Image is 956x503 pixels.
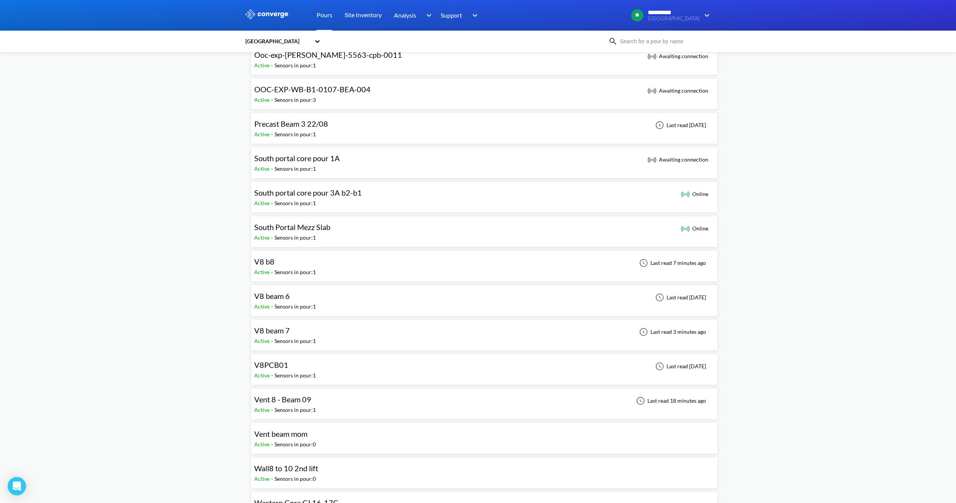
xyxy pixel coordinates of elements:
a: South Portal Mezz SlabActive-Sensors in pour:1 Online [251,225,718,231]
span: Active [254,234,271,241]
span: - [271,372,275,379]
div: [GEOGRAPHIC_DATA] [245,37,310,46]
a: Ooc-exp-[PERSON_NAME]-5563-cpb-0011Active-Sensors in pour:1 Awaiting connection [251,52,718,59]
a: V8 beam 6Active-Sensors in pour:1Last read [DATE] [251,294,718,300]
span: - [271,441,275,447]
div: Online [681,189,708,199]
span: - [271,269,275,275]
div: Sensors in pour: 1 [275,371,316,380]
a: OOC-EXP-WB-B1-0107-BEA-004Active-Sensors in pour:3 Awaiting connection [251,87,718,93]
div: Sensors in pour: 1 [275,406,316,414]
div: Sensors in pour: 1 [275,302,316,311]
span: South portal core pour 3A b2-b1 [254,188,362,197]
a: V8 b8Active-Sensors in pour:1Last read 7 minutes ago [251,259,718,266]
img: awaiting_connection_icon.svg [647,86,657,95]
span: Active [254,165,271,172]
span: - [271,200,275,206]
a: South portal core pour 1AActive-Sensors in pour:1 Awaiting connection [251,156,718,162]
div: Open Intercom Messenger [8,477,26,495]
img: online_icon.svg [681,189,690,199]
span: Active [254,338,271,344]
div: Sensors in pour: 0 [275,440,316,449]
span: V8 beam 7 [254,326,290,335]
div: Sensors in pour: 1 [275,337,316,345]
img: downArrow.svg [467,11,480,20]
div: Sensors in pour: 3 [275,96,316,104]
span: - [271,131,275,137]
span: Support [441,10,462,20]
span: - [271,234,275,241]
a: V8 beam 7Active-Sensors in pour:1Last read 3 minutes ago [251,328,718,335]
div: Sensors in pour: 1 [275,234,316,242]
span: Active [254,269,271,275]
span: Active [254,475,271,482]
span: Vent 8 - Beam 09 [254,395,311,404]
div: Last read 3 minutes ago [635,327,708,336]
div: Last read [DATE] [651,293,708,302]
span: Active [254,200,271,206]
div: Last read [DATE] [651,121,708,130]
div: Sensors in pour: 0 [275,475,316,483]
span: OOC-EXP-WB-B1-0107-BEA-004 [254,85,371,94]
img: awaiting_connection_icon.svg [647,155,657,164]
span: Active [254,62,271,69]
div: Online [681,224,708,233]
span: V8PCB01 [254,360,288,369]
span: Active [254,441,271,447]
img: logo_ewhite.svg [245,9,289,19]
span: Active [254,303,271,310]
div: Last read 18 minutes ago [632,396,708,405]
a: Wall8 to 10 2nd liftActive-Sensors in pour:0 [251,466,718,472]
img: downArrow.svg [699,11,712,20]
span: Active [254,131,271,137]
span: - [271,165,275,172]
div: Awaiting connection [647,52,708,61]
span: Precast Beam 3 22/08 [254,119,328,128]
span: Analysis [394,10,416,20]
div: Last read [DATE] [651,362,708,371]
span: - [271,475,275,482]
img: online_icon.svg [681,224,690,233]
div: Awaiting connection [647,86,708,95]
span: V8 b8 [254,257,275,266]
a: V8PCB01Active-Sensors in pour:1Last read [DATE] [251,363,718,369]
span: Ooc-exp-[PERSON_NAME]-5563-cpb-0011 [254,50,402,59]
div: Sensors in pour: 1 [275,61,316,70]
span: [GEOGRAPHIC_DATA] [648,16,699,21]
img: downArrow.svg [421,11,433,20]
span: South portal core pour 1A [254,154,340,163]
span: Active [254,407,271,413]
img: awaiting_connection_icon.svg [647,52,657,61]
a: Precast Beam 3 22/08Active-Sensors in pour:1Last read [DATE] [251,121,718,128]
div: Awaiting connection [647,155,708,164]
span: - [271,62,275,69]
span: - [271,338,275,344]
div: Sensors in pour: 1 [275,130,316,139]
span: - [271,303,275,310]
div: Sensors in pour: 1 [275,199,316,207]
div: Sensors in pour: 1 [275,165,316,173]
span: Vent beam mom [254,429,307,438]
span: - [271,96,275,103]
input: Search for a pour by name [618,37,710,46]
div: Sensors in pour: 1 [275,268,316,276]
a: Vent 8 - Beam 09Active-Sensors in pour:1Last read 18 minutes ago [251,397,718,403]
div: Last read 7 minutes ago [635,258,708,268]
span: - [271,407,275,413]
a: Vent beam momActive-Sensors in pour:0 [251,431,718,438]
span: Active [254,372,271,379]
a: South portal core pour 3A b2-b1Active-Sensors in pour:1 Online [251,190,718,197]
span: V8 beam 6 [254,291,290,300]
span: Active [254,96,271,103]
img: icon-search.svg [608,37,618,46]
span: Wall8 to 10 2nd lift [254,464,318,473]
span: South Portal Mezz Slab [254,222,330,232]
